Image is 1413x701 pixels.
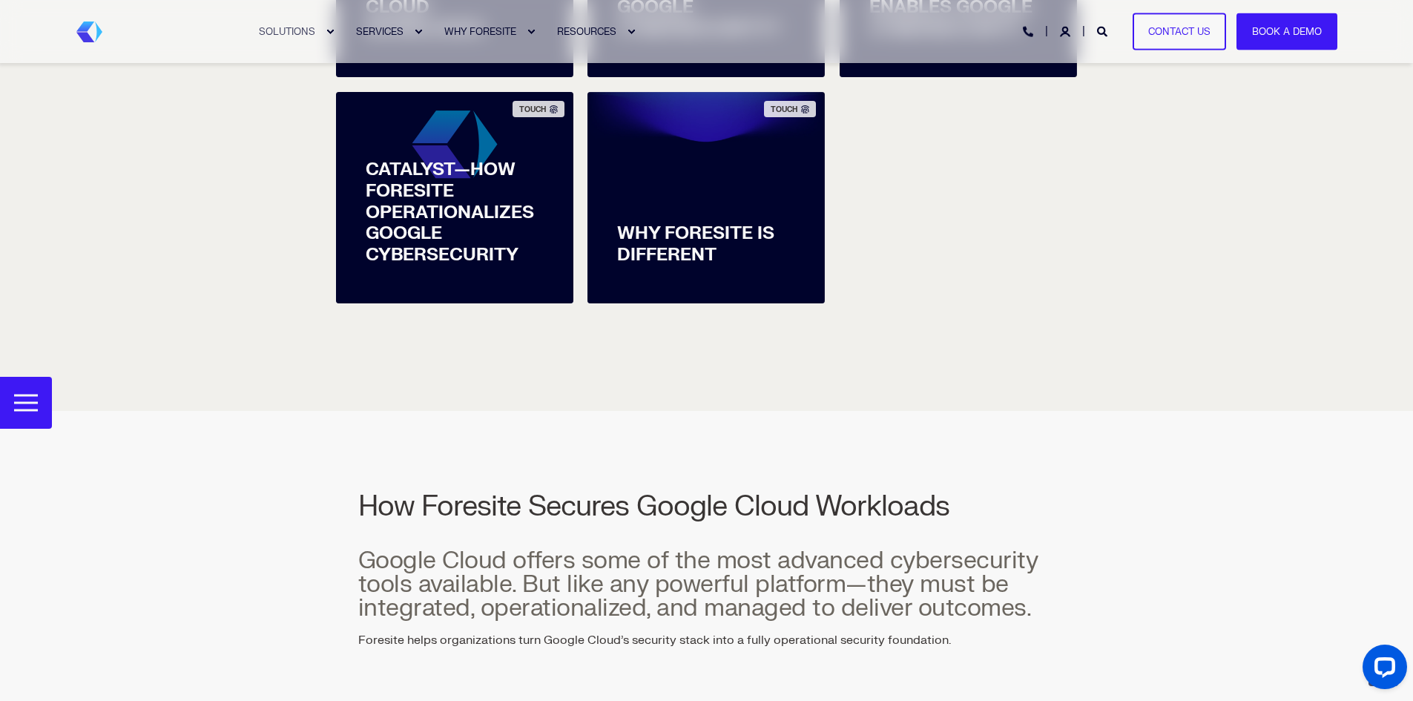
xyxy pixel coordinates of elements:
span: Google Cloud offers some of the most advanced cybersecurity tools available. But like any powerfu... [358,545,1038,623]
span: WHY FORESITE [444,25,516,37]
div: Expand SERVICES [414,27,423,36]
a: Book a Demo [1236,13,1337,50]
div: TOUCH [512,101,564,117]
a: Contact Us [1133,13,1226,50]
span: RESOURCES [557,25,616,37]
a: Back to Home [76,22,102,42]
div: Expand WHY FORESITE [527,27,536,36]
div: Expand SOLUTIONS [326,27,335,36]
div: Expand RESOURCES [627,27,636,36]
h2: How Foresite Secures Google Cloud Workloads [358,389,1055,521]
div: TOUCH [764,101,816,117]
a: Open Search [1097,24,1110,37]
iframe: LiveChat chat widget [1351,639,1413,701]
p: Foresite helps organizations turn Google Cloud’s security stack into a fully operational security... [358,632,1055,648]
img: Foresite brand mark, a hexagon shape of blues with a directional arrow to the right hand side [76,22,102,42]
a: Login [1060,24,1073,37]
span: SOLUTIONS [259,25,315,37]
